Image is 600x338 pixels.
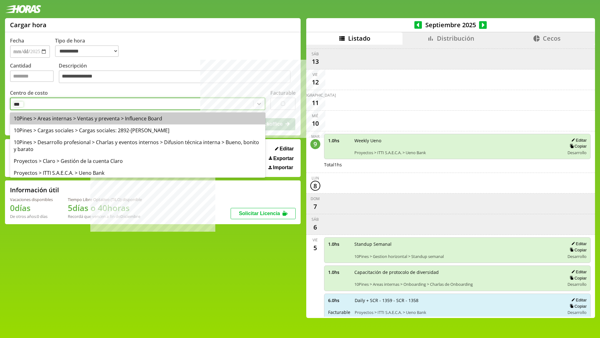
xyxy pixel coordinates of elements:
[10,21,47,29] h1: Cargar hora
[10,124,265,136] div: 10Pines > Cargas sociales > Cargas sociales: 2892-[PERSON_NAME]
[354,241,561,247] span: Standup Semanal
[310,57,320,67] div: 13
[310,201,320,211] div: 7
[310,119,320,129] div: 10
[569,138,587,143] button: Editar
[5,5,41,13] img: logotipo
[328,309,350,315] span: Facturable
[328,269,350,275] span: 1.0 hs
[355,310,561,315] span: Proyectos > ITTI S.A.E.C.A. > Ueno Bank
[10,136,265,155] div: 10Pines > Desarrollo profesional > Charlas y eventos internos > Difusion técnica interna > Bueno,...
[231,208,296,219] button: Solicitar Licencia
[328,241,350,247] span: 1.0 hs
[437,34,474,43] span: Distribución
[267,155,296,162] button: Exportar
[10,113,265,124] div: 10Pines > Areas internas > Ventas y preventa > Influence Board
[567,150,587,155] span: Desarrollo
[10,167,265,179] div: Proyectos > ITTI S.A.E.C.A. > Ueno Bank
[354,138,561,144] span: Weekly Ueno
[310,77,320,87] div: 12
[567,254,587,259] span: Desarrollo
[59,70,291,83] textarea: Descripción
[306,45,595,317] div: scrollable content
[10,37,24,44] label: Fecha
[569,297,587,303] button: Editar
[10,70,54,82] input: Cantidad
[270,89,296,96] label: Facturable
[569,241,587,246] button: Editar
[68,214,142,219] div: Recordá que vencen a fin de
[55,45,119,57] select: Tipo de hora
[310,181,320,191] div: 8
[239,211,280,216] span: Solicitar Licencia
[567,310,587,315] span: Desarrollo
[312,72,318,77] div: vie
[422,21,479,29] span: Septiembre 2025
[10,214,53,219] div: De otros años: 0 días
[354,150,561,155] span: Proyectos > ITTI S.A.E.C.A. > Ueno Bank
[348,34,370,43] span: Listado
[273,146,296,152] button: Editar
[311,134,319,139] div: mar
[543,34,561,43] span: Cecos
[354,269,561,275] span: Capacitación de protocolo de diversidad
[328,138,350,144] span: 1.0 hs
[312,175,319,181] div: lun
[10,89,48,96] label: Centro de costo
[280,146,294,152] span: Editar
[312,113,318,119] div: mié
[312,237,318,243] div: vie
[55,37,124,58] label: Tipo de hora
[311,196,320,201] div: dom
[569,269,587,275] button: Editar
[273,156,294,161] span: Exportar
[10,202,53,214] h1: 0 días
[568,247,587,253] button: Copiar
[10,186,59,194] h2: Información útil
[10,155,265,167] div: Proyectos > Claro > Gestión de la cuenta Claro
[568,304,587,309] button: Copiar
[10,197,53,202] div: Vacaciones disponibles
[310,243,320,253] div: 5
[295,93,336,98] div: [DEMOGRAPHIC_DATA]
[273,165,293,170] span: Importar
[355,297,561,303] span: Daily + SCR - 1359 - SCR - 1358
[354,281,561,287] span: 10Pines > Areas internas > Onboarding > Charlas de Onboarding
[312,217,319,222] div: sáb
[310,139,320,149] div: 9
[568,144,587,149] button: Copiar
[68,202,142,214] h1: 5 días o 40 horas
[354,254,561,259] span: 10Pines > Gestion horizontal > Standup semanal
[59,62,296,85] label: Descripción
[310,222,320,232] div: 6
[568,275,587,281] button: Copiar
[567,281,587,287] span: Desarrollo
[324,162,591,168] div: Total 1 hs
[120,214,140,219] b: Diciembre
[10,62,59,85] label: Cantidad
[312,51,319,57] div: sáb
[310,98,320,108] div: 11
[328,297,350,303] span: 6.0 hs
[68,197,142,202] div: Tiempo Libre Optativo (TiLO) disponible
